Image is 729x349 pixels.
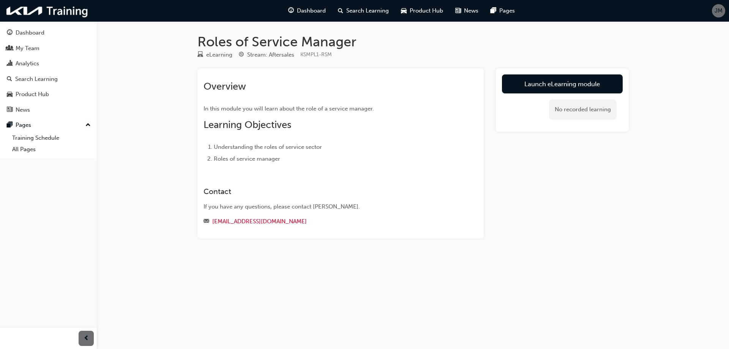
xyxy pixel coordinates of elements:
span: Product Hub [410,6,443,15]
div: Type [197,50,232,60]
a: guage-iconDashboard [282,3,332,19]
span: people-icon [7,45,13,52]
h3: Contact [204,187,450,196]
div: My Team [16,44,39,53]
span: JM [715,6,723,15]
h1: Roles of Service Manager [197,33,629,50]
div: Email [204,217,450,226]
span: guage-icon [7,30,13,36]
a: News [3,103,94,117]
a: Product Hub [3,87,94,101]
span: Learning Objectives [204,119,291,131]
span: up-icon [85,120,91,130]
div: eLearning [206,51,232,59]
span: car-icon [401,6,407,16]
span: Overview [204,81,246,92]
a: Analytics [3,57,94,71]
span: chart-icon [7,60,13,67]
a: Dashboard [3,26,94,40]
a: search-iconSearch Learning [332,3,395,19]
a: Training Schedule [9,132,94,144]
button: Pages [3,118,94,132]
div: If you have any questions, please contact [PERSON_NAME]. [204,202,450,211]
a: car-iconProduct Hub [395,3,449,19]
a: All Pages [9,144,94,155]
span: pages-icon [491,6,496,16]
a: My Team [3,41,94,55]
a: Search Learning [3,72,94,86]
span: pages-icon [7,122,13,129]
div: Dashboard [16,28,44,37]
div: No recorded learning [549,99,617,120]
button: JM [712,4,725,17]
span: Understanding the roles of service sector [214,144,322,150]
span: guage-icon [288,6,294,16]
div: Search Learning [15,75,58,84]
span: In this module you will learn about the role of a service manager. [204,105,374,112]
span: search-icon [7,76,12,83]
div: Product Hub [16,90,49,99]
span: prev-icon [84,334,89,343]
span: news-icon [7,107,13,114]
div: News [16,106,30,114]
span: News [464,6,478,15]
img: kia-training [4,3,91,19]
span: Search Learning [346,6,389,15]
span: target-icon [238,52,244,58]
span: Roles of service manager [214,155,280,162]
a: news-iconNews [449,3,484,19]
span: car-icon [7,91,13,98]
span: email-icon [204,218,209,225]
a: pages-iconPages [484,3,521,19]
span: search-icon [338,6,343,16]
div: Stream [238,50,294,60]
span: Pages [499,6,515,15]
span: learningResourceType_ELEARNING-icon [197,52,203,58]
a: [EMAIL_ADDRESS][DOMAIN_NAME] [212,218,307,225]
span: news-icon [455,6,461,16]
button: DashboardMy TeamAnalyticsSearch LearningProduct HubNews [3,24,94,118]
div: Stream: Aftersales [247,51,294,59]
span: Learning resource code [300,51,332,58]
div: Analytics [16,59,39,68]
a: Launch eLearning module [502,74,623,93]
div: Pages [16,121,31,129]
span: Dashboard [297,6,326,15]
